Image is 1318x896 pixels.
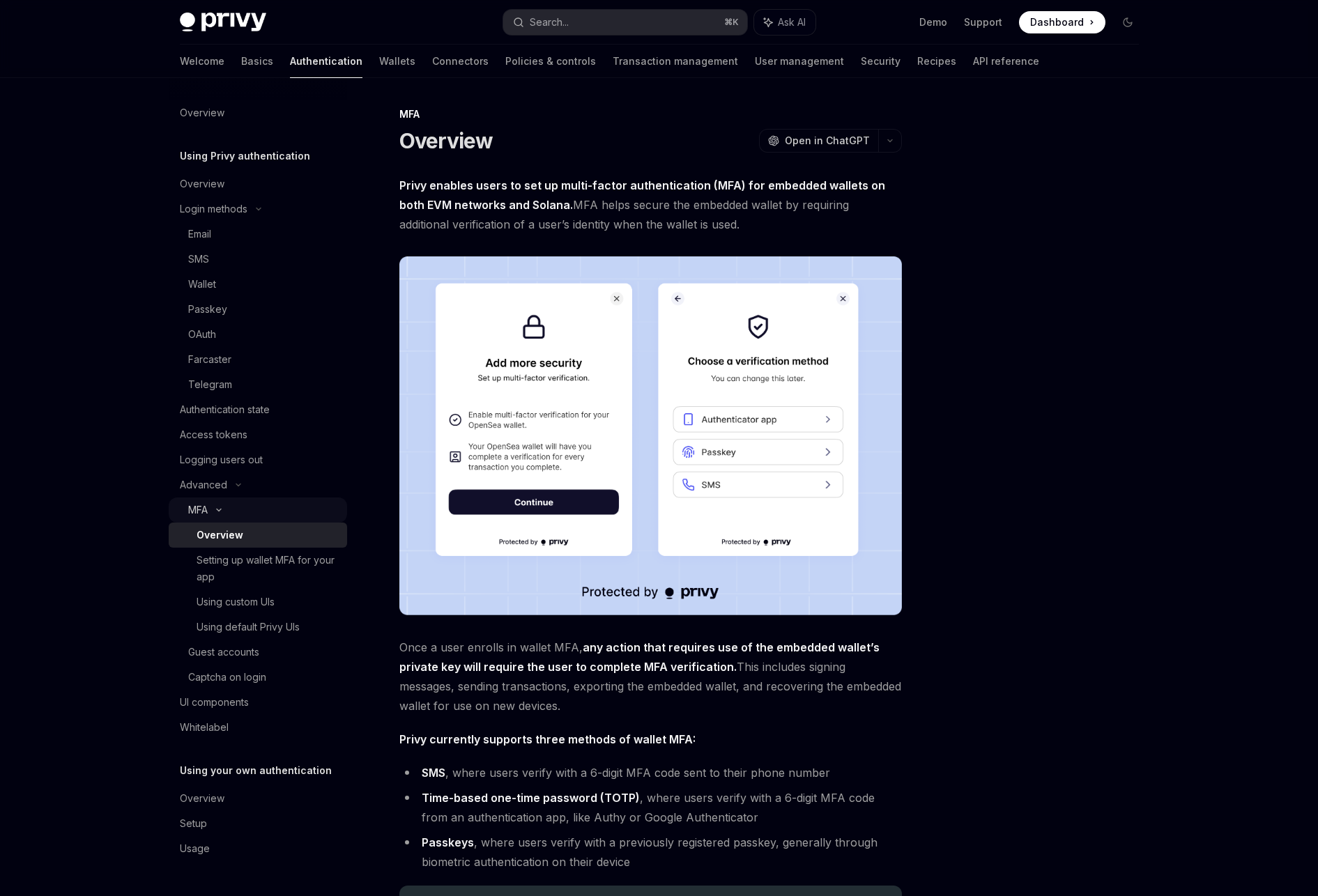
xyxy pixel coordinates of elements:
a: Using default Privy UIs [169,615,347,640]
h5: Using your own authentication [180,762,332,779]
div: Login methods [180,201,247,217]
button: Open in ChatGPT [759,129,878,153]
div: MFA [399,107,902,121]
div: Wallet [188,276,216,293]
div: Usage [180,840,210,857]
div: UI components [180,694,249,711]
div: Passkey [188,301,227,318]
a: Telegram [169,372,347,397]
span: Once a user enrolls in wallet MFA, This includes signing messages, sending transactions, exportin... [399,638,902,716]
button: Ask AI [754,10,815,35]
div: SMS [188,251,209,268]
a: Connectors [432,45,489,78]
div: Overview [180,105,224,121]
a: Wallet [169,272,347,297]
div: MFA [188,502,208,518]
div: OAuth [188,326,216,343]
div: Setup [180,815,207,832]
a: Basics [241,45,273,78]
li: , where users verify with a previously registered passkey, generally through biometric authentica... [399,833,902,872]
button: Toggle dark mode [1117,11,1139,33]
li: , where users verify with a 6-digit MFA code from an authentication app, like Authy or Google Aut... [399,788,902,827]
h5: Using Privy authentication [180,148,310,164]
button: Search...⌘K [503,10,747,35]
a: Setting up wallet MFA for your app [169,548,347,589]
a: Recipes [917,45,956,78]
a: Overview [169,171,347,196]
a: Welcome [180,45,224,78]
a: SMS [169,247,347,272]
a: Support [964,15,1002,29]
a: Captcha on login [169,665,347,690]
a: Dashboard [1019,11,1105,33]
a: Whitelabel [169,715,347,740]
a: Farcaster [169,347,347,372]
li: , where users verify with a 6-digit MFA code sent to their phone number [399,763,902,782]
div: Access tokens [180,426,247,443]
div: Setting up wallet MFA for your app [197,552,339,585]
a: Overview [169,786,347,811]
div: Logging users out [180,451,263,468]
div: Captcha on login [188,669,266,686]
div: Authentication state [180,401,270,418]
span: Dashboard [1030,15,1084,29]
a: Demo [919,15,947,29]
strong: Privy enables users to set up multi-factor authentication (MFA) for embedded wallets on both EVM ... [399,178,885,212]
div: Overview [180,790,224,807]
span: ⌘ K [724,17,739,28]
a: Overview [169,523,347,548]
a: User management [755,45,844,78]
a: Wallets [379,45,415,78]
a: Policies & controls [505,45,596,78]
div: Overview [197,527,243,543]
a: UI components [169,690,347,715]
a: Transaction management [613,45,738,78]
span: Open in ChatGPT [785,134,870,148]
a: Access tokens [169,422,347,447]
span: Ask AI [778,15,806,29]
div: Overview [180,176,224,192]
a: Using custom UIs [169,589,347,615]
strong: SMS [422,766,445,780]
div: Advanced [180,477,227,493]
a: Guest accounts [169,640,347,665]
a: Passkey [169,297,347,322]
a: Security [861,45,901,78]
div: Whitelabel [180,719,229,736]
strong: Passkeys [422,835,474,849]
a: OAuth [169,322,347,347]
div: Farcaster [188,351,231,368]
strong: Time-based one-time password (TOTP) [422,791,640,805]
div: Guest accounts [188,644,259,661]
img: images/MFA.png [399,256,902,615]
img: dark logo [180,13,266,32]
a: Setup [169,811,347,836]
a: Usage [169,836,347,861]
strong: Privy currently supports three methods of wallet MFA: [399,732,696,746]
strong: any action that requires use of the embedded wallet’s private key will require the user to comple... [399,640,880,674]
div: Search... [530,14,569,31]
div: Email [188,226,211,242]
a: Authentication [290,45,362,78]
span: MFA helps secure the embedded wallet by requiring additional verification of a user’s identity wh... [399,176,902,234]
div: Using custom UIs [197,594,275,610]
h1: Overview [399,128,493,153]
a: Email [169,222,347,247]
a: Logging users out [169,447,347,472]
a: Overview [169,100,347,125]
div: Telegram [188,376,232,393]
a: API reference [973,45,1039,78]
div: Using default Privy UIs [197,619,300,635]
a: Authentication state [169,397,347,422]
